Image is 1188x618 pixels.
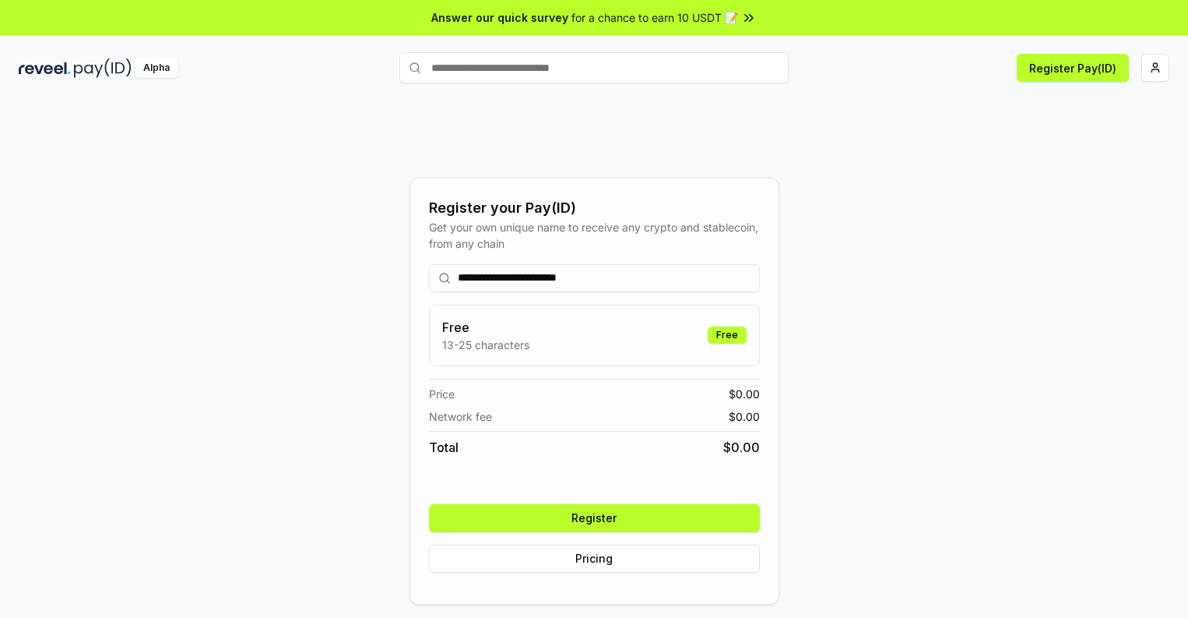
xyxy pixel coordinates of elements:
[729,408,760,425] span: $ 0.00
[19,58,71,78] img: reveel_dark
[723,438,760,457] span: $ 0.00
[429,219,760,252] div: Get your own unique name to receive any crypto and stablecoin, from any chain
[571,9,738,26] span: for a chance to earn 10 USDT 📝
[429,545,760,573] button: Pricing
[429,197,760,219] div: Register your Pay(ID)
[729,386,760,402] span: $ 0.00
[431,9,568,26] span: Answer our quick survey
[429,438,459,457] span: Total
[135,58,178,78] div: Alpha
[708,327,747,344] div: Free
[429,504,760,532] button: Register
[429,386,455,402] span: Price
[442,337,529,353] p: 13-25 characters
[1017,54,1129,82] button: Register Pay(ID)
[429,408,492,425] span: Network fee
[74,58,132,78] img: pay_id
[442,318,529,337] h3: Free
